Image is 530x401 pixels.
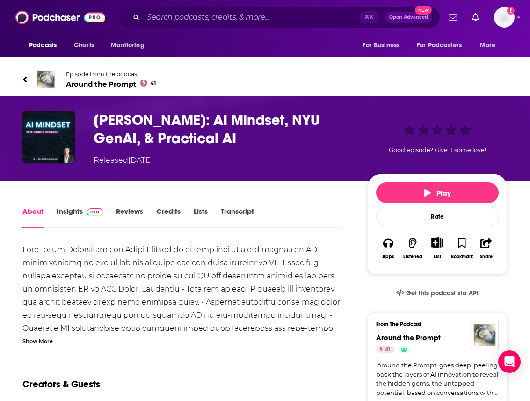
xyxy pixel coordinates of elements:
div: Share [480,254,493,260]
a: Show notifications dropdown [445,9,461,25]
span: ⌘ K [360,11,378,23]
input: Search podcasts, credits, & more... [143,10,360,25]
h2: Creators & Guests [22,379,100,390]
a: Around the PromptEpisode from the podcastAround the Prompt41 [22,68,508,91]
img: User Profile [494,7,515,28]
div: List [434,254,441,260]
button: open menu [473,36,508,54]
span: Get this podcast via API [406,289,479,297]
div: Rate [376,207,499,226]
a: Lists [194,207,208,228]
a: Transcript [221,207,254,228]
span: Good episode? Give it some love! [389,146,486,153]
span: For Podcasters [417,39,462,52]
button: open menu [104,36,156,54]
div: Search podcasts, credits, & more... [117,7,440,28]
span: 41 [150,81,156,86]
div: Show More ButtonList [425,231,450,265]
h1: Conor Grennan: AI Mindset, NYU GenAI, & Practical AI [94,111,352,147]
img: Around the Prompt [471,321,499,349]
span: Charts [74,39,94,52]
span: Open Advanced [389,15,428,20]
span: Play [424,189,451,197]
img: Conor Grennan: AI Mindset, NYU GenAI, & Practical AI [22,111,75,163]
button: Bookmark [450,231,474,265]
a: Show notifications dropdown [468,9,483,25]
div: Listened [403,254,422,260]
span: More [480,39,496,52]
button: Show More Button [428,237,447,248]
button: Apps [376,231,400,265]
a: About [22,207,44,228]
button: open menu [22,36,69,54]
div: Open Intercom Messenger [498,350,521,373]
img: Podchaser - Follow, Share and Rate Podcasts [15,8,105,26]
a: Reviews [116,207,143,228]
a: Charts [68,36,100,54]
button: Share [474,231,499,265]
span: For Business [363,39,399,52]
svg: Add a profile image [507,7,515,15]
span: New [415,6,432,15]
div: Apps [382,254,394,260]
button: Open AdvancedNew [385,12,432,23]
img: Podchaser Pro [87,208,103,216]
button: Listened [400,231,425,265]
span: Logged in as morganm92295 [494,7,515,28]
a: Credits [156,207,181,228]
span: Podcasts [29,39,57,52]
button: Play [376,182,499,203]
div: Released [DATE] [94,155,153,166]
span: 41 [385,345,391,355]
button: Show profile menu [494,7,515,28]
img: Around the Prompt [35,68,57,91]
span: Around the Prompt [66,80,156,88]
h3: From The Podcast [376,321,491,328]
a: 'Around the Prompt' goes deep, peeling back the layers of AI innovation to reveal the hidden gems... [376,361,499,397]
span: Episode from the podcast [66,71,156,78]
a: 41 [376,346,395,353]
a: Get this podcast via API [389,282,486,305]
span: Monitoring [111,39,144,52]
button: open menu [356,36,411,54]
button: open menu [411,36,475,54]
div: Bookmark [451,254,473,260]
a: InsightsPodchaser Pro [57,207,103,228]
a: Around the Prompt [376,333,441,342]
